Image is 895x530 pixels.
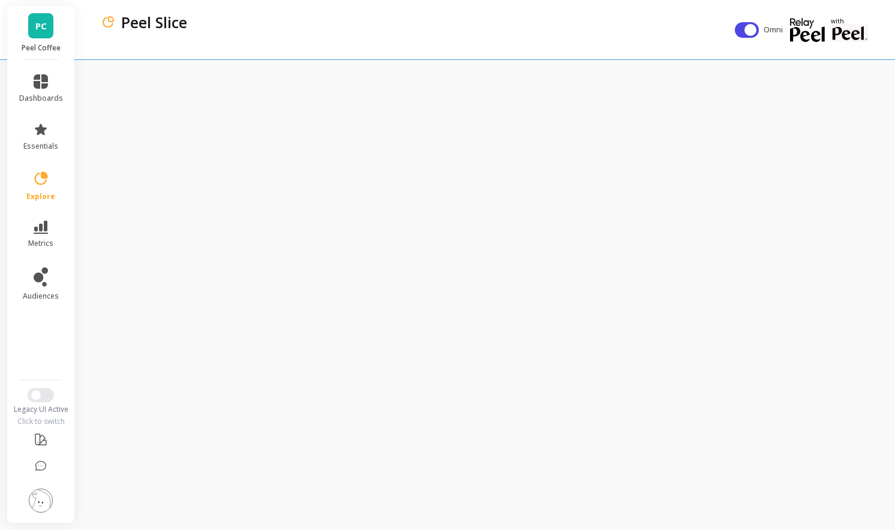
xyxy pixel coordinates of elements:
p: with [831,18,869,24]
span: metrics [28,239,53,248]
img: profile picture [29,489,53,513]
span: PC [35,19,47,33]
span: explore [26,192,55,201]
iframe: Omni Embed [82,58,895,530]
button: Switch to New UI [28,388,54,402]
span: dashboards [19,94,63,103]
img: header icon [101,15,115,29]
div: Click to switch [7,417,75,426]
span: essentials [23,141,58,151]
span: Omni [764,24,785,36]
p: Peel Coffee [19,43,63,53]
span: audiences [23,291,59,301]
div: Legacy UI Active [7,405,75,414]
p: Peel Slice [121,12,187,32]
img: partner logo [831,24,869,42]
